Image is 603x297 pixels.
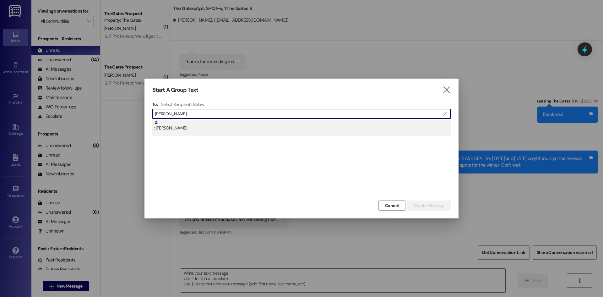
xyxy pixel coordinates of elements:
div: : [PERSON_NAME] [154,120,451,131]
i:  [443,111,447,116]
button: Cancel [378,201,405,211]
button: Clear text [440,109,450,118]
h3: Start A Group Text [152,86,198,94]
div: : [PERSON_NAME] [152,120,451,136]
i:  [442,87,451,93]
button: Create Message [407,201,451,211]
input: Search for any contact or apartment [155,109,440,118]
span: Cancel [385,202,399,209]
h4: Select Recipients Below [161,102,204,107]
span: Create Message [414,202,444,209]
h3: To: [152,102,158,107]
